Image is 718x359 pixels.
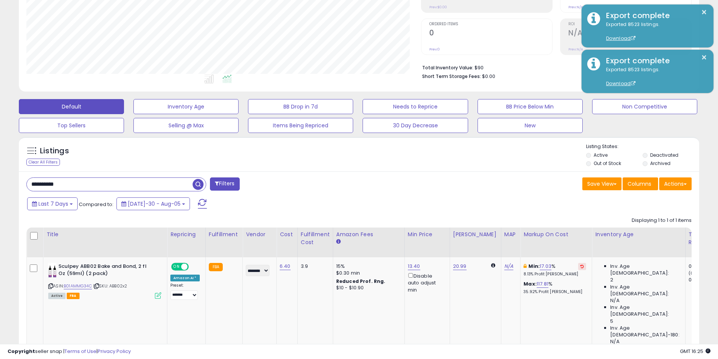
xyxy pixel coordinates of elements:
[246,231,273,238] div: Vendor
[133,118,239,133] button: Selling @ Max
[170,231,202,238] div: Repricing
[568,29,691,39] h2: N/A
[336,231,401,238] div: Amazon Fees
[568,47,583,52] small: Prev: N/A
[478,99,583,114] button: BB Price Below Min
[650,160,671,167] label: Archived
[128,200,181,208] span: [DATE]-30 - Aug-05
[606,80,635,87] a: Download
[336,285,399,291] div: $10 - $10.90
[280,231,294,238] div: Cost
[610,325,679,338] span: Inv. Age [DEMOGRAPHIC_DATA]-180:
[689,270,699,276] small: (0%)
[594,160,621,167] label: Out of Stock
[79,201,113,208] span: Compared to:
[482,73,495,80] span: $0.00
[478,118,583,133] button: New
[610,338,619,345] span: N/A
[408,231,447,238] div: Min Price
[504,231,517,238] div: MAP
[422,63,686,72] li: $90
[659,177,692,190] button: Actions
[429,5,447,9] small: Prev: $0.00
[280,263,291,270] a: 6.40
[172,264,181,270] span: ON
[429,47,440,52] small: Prev: 0
[422,73,481,79] b: Short Term Storage Fees:
[524,263,586,277] div: %
[610,318,613,325] span: 5
[600,66,708,87] div: Exported 8523 listings.
[46,231,164,238] div: Title
[8,348,35,355] strong: Copyright
[524,231,589,238] div: Markup on Cost
[336,263,399,270] div: 15%
[528,263,540,270] b: Min:
[67,293,80,299] span: FBA
[453,231,498,238] div: [PERSON_NAME]
[524,272,586,277] p: 8.13% Profit [PERSON_NAME]
[248,118,353,133] button: Items Being Repriced
[48,263,57,278] img: 410jkSoHgEL._SL40_.jpg
[422,64,473,71] b: Total Inventory Value:
[429,22,552,26] span: Ordered Items
[58,263,150,279] b: Sculpey ABB02 Bake and Bond, 2 fl Oz (59ml) (2 pack)
[188,264,200,270] span: OFF
[48,293,66,299] span: All listings currently available for purchase on Amazon
[537,280,548,288] a: 117.81
[19,118,124,133] button: Top Sellers
[336,270,399,277] div: $0.30 min
[504,263,513,270] a: N/A
[524,280,537,287] b: Max:
[93,283,127,289] span: | SKU: ABB02x2
[632,217,692,224] div: Displaying 1 to 1 of 1 items
[243,228,277,257] th: CSV column name: cust_attr_2_Vendor
[209,263,223,271] small: FBA
[540,263,551,270] a: 17.03
[610,277,613,283] span: 2
[210,177,239,191] button: Filters
[336,238,341,245] small: Amazon Fees.
[8,348,131,355] div: seller snap | |
[170,275,200,281] div: Amazon AI *
[689,231,716,246] div: Total Rev.
[623,177,658,190] button: Columns
[586,143,699,150] p: Listing States:
[680,348,710,355] span: 2025-08-14 16:25 GMT
[600,10,708,21] div: Export complete
[521,228,592,257] th: The percentage added to the cost of goods (COGS) that forms the calculator for Min & Max prices.
[209,231,239,238] div: Fulfillment
[582,177,622,190] button: Save View
[600,21,708,42] div: Exported 8523 listings.
[610,284,679,297] span: Inv. Age [DEMOGRAPHIC_DATA]:
[301,231,330,246] div: Fulfillment Cost
[453,263,467,270] a: 20.99
[363,118,468,133] button: 30 Day Decrease
[336,278,386,284] b: Reduced Prof. Rng.
[610,304,679,318] span: Inv. Age [DEMOGRAPHIC_DATA]:
[40,146,69,156] h5: Listings
[48,263,161,298] div: ASIN:
[26,159,60,166] div: Clear All Filters
[363,99,468,114] button: Needs to Reprice
[116,197,190,210] button: [DATE]-30 - Aug-05
[610,297,619,304] span: N/A
[606,35,635,41] a: Download
[568,22,691,26] span: ROI
[701,8,707,17] button: ×
[64,283,92,289] a: B01AMMG34C
[600,55,708,66] div: Export complete
[248,99,353,114] button: BB Drop in 7d
[27,197,78,210] button: Last 7 Days
[592,99,697,114] button: Non Competitive
[429,29,552,39] h2: 0
[98,348,131,355] a: Privacy Policy
[408,263,420,270] a: 13.40
[524,289,586,295] p: 35.92% Profit [PERSON_NAME]
[610,263,679,277] span: Inv. Age [DEMOGRAPHIC_DATA]:
[301,263,327,270] div: 3.9
[19,99,124,114] button: Default
[524,281,586,295] div: %
[628,180,651,188] span: Columns
[701,53,707,62] button: ×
